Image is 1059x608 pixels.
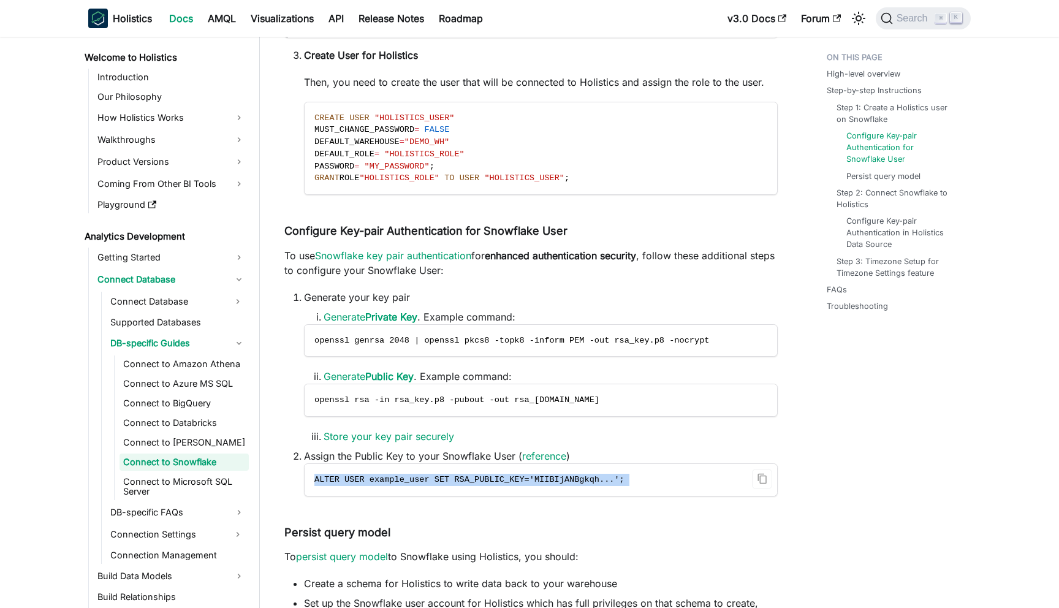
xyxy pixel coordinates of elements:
a: Release Notes [351,9,431,28]
a: Our Philosophy [94,88,249,105]
a: Connect to Microsoft SQL Server [120,473,249,500]
a: AMQL [200,9,243,28]
span: MUST_CHANGE_PASSWORD [314,125,414,134]
a: Step 2: Connect Snowflake to Holistics [837,187,958,210]
a: Configure Key-pair Authentication in Holistics Data Source [846,215,954,251]
a: Docs [162,9,200,28]
nav: Docs sidebar [76,37,260,608]
a: How Holistics Works [94,108,249,127]
a: Connection Settings [107,525,227,544]
a: Coming From Other BI Tools [94,174,249,194]
li: Generate your key pair [304,290,778,444]
strong: Private Key [365,311,417,323]
p: To to Snowflake using Holistics, you should: [284,549,778,564]
span: = [400,137,404,146]
strong: Create User for Holistics [304,49,418,61]
a: DB-specific FAQs [107,503,249,522]
span: PASSWORD [314,162,354,171]
a: Step 1: Create a Holistics user on Snowflake [837,102,958,125]
a: Connection Management [107,547,249,564]
a: GeneratePrivate Key [324,311,417,323]
a: Supported Databases [107,314,249,331]
a: Connect to Azure MS SQL [120,375,249,392]
span: Search [893,13,935,24]
button: Search (Command+K) [876,7,971,29]
a: Step-by-step Instructions [827,85,922,96]
span: "DEMO_WH" [404,137,449,146]
span: CREATE [314,113,344,123]
b: Holistics [113,11,152,26]
span: DEFAULT_ROLE [314,150,374,159]
a: Connect to [PERSON_NAME] [120,434,249,451]
strong: Public Key [365,370,414,382]
span: ALTER USER example_user SET RSA_PUBLIC_KEY='MIIBIjANBgkqh...'; [314,475,624,484]
span: = [414,125,419,134]
span: openssl rsa -in rsa_key.p8 -pubout -out rsa_[DOMAIN_NAME] [314,395,599,405]
a: Product Versions [94,152,249,172]
a: Configure Key-pair Authentication for Snowflake User [846,130,954,165]
span: openssl genrsa 2048 | openssl pkcs8 -topk8 -inform PEM -out rsa_key.p8 -nocrypt [314,336,709,345]
span: FALSE [425,125,450,134]
span: GRANT [314,173,340,183]
span: "MY_PASSWORD" [365,162,430,171]
a: Snowflake key pair authentication [315,249,471,262]
a: persist query model [296,550,388,563]
span: = [374,150,379,159]
kbd: ⌘ [935,13,947,24]
img: Holistics [88,9,108,28]
a: Getting Started [94,248,249,267]
li: . Example command: [324,369,778,384]
a: Connect to Amazon Athena [120,355,249,373]
span: "HOLISTICS_ROLE" [384,150,465,159]
a: Build Data Models [94,566,249,586]
a: DB-specific Guides [107,333,249,353]
a: Troubleshooting [827,300,888,312]
h4: Configure Key-pair Authentication for Snowflake User [284,224,778,238]
a: Walkthroughs [94,130,249,150]
a: Welcome to Holistics [81,49,249,66]
span: TO [444,173,454,183]
a: Persist query model [846,170,920,182]
strong: enhanced authentication security [485,249,636,262]
button: Copy code to clipboard [752,469,772,489]
a: Analytics Development [81,228,249,245]
span: ROLE [340,173,360,183]
a: Introduction [94,69,249,86]
p: Then, you need to create the user that will be connected to Holistics and assign the role to the ... [304,75,778,89]
a: Store your key pair securely [324,430,454,443]
a: Roadmap [431,9,490,28]
a: GeneratePublic Key [324,370,414,382]
li: . Example command: [324,310,778,324]
a: Connect Database [107,292,227,311]
kbd: K [950,12,962,23]
a: Visualizations [243,9,321,28]
button: Expand sidebar category 'Connection Settings' [227,525,249,544]
span: DEFAULT_WAREHOUSE [314,137,400,146]
a: API [321,9,351,28]
a: v3.0 Docs [720,9,794,28]
span: USER [349,113,370,123]
span: USER [460,173,480,183]
a: Build Relationships [94,588,249,606]
li: Assign the Public Key to your Snowflake User ( ) [304,449,778,496]
li: Create a schema for Holistics to write data back to your warehouse [304,576,778,591]
a: Connect to Databricks [120,414,249,431]
button: Expand sidebar category 'Connect Database' [227,292,249,311]
a: Connect to BigQuery [120,395,249,412]
a: reference [522,450,566,462]
span: "HOLISTICS_USER" [374,113,455,123]
h4: Persist query model [284,526,778,540]
a: FAQs [827,284,847,295]
span: ; [430,162,435,171]
span: = [354,162,359,171]
p: To use for , follow these additional steps to configure your Snowflake User: [284,248,778,278]
button: Switch between dark and light mode (currently light mode) [849,9,868,28]
span: ; [564,173,569,183]
a: Step 3: Timezone Setup for Timezone Settings feature [837,256,958,279]
span: "HOLISTICS_ROLE" [359,173,439,183]
a: Connect Database [94,270,249,289]
a: Forum [794,9,848,28]
a: Playground [94,196,249,213]
span: "HOLISTICS_USER" [484,173,564,183]
a: HolisticsHolistics [88,9,152,28]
